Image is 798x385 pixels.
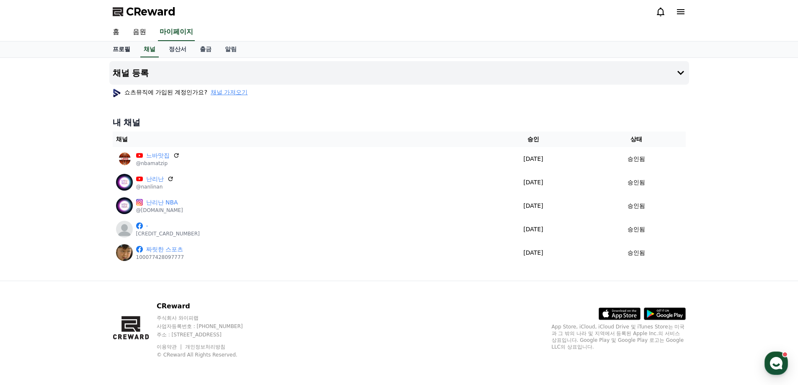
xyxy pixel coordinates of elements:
button: 채널 가져오기 [211,88,248,96]
a: 프로필 [106,41,137,57]
a: 느바맛집 [146,151,170,160]
a: 마이페이지 [158,23,195,41]
p: 주소 : [STREET_ADDRESS] [157,331,259,338]
span: 대화 [77,279,87,285]
h4: 내 채널 [113,116,686,128]
button: 채널 등록 [109,61,689,85]
a: 대화 [55,266,108,287]
p: 승인됨 [628,178,645,187]
p: [DATE] [483,178,584,187]
p: [DATE] [483,248,584,257]
p: App Store, iCloud, iCloud Drive 및 iTunes Store는 미국과 그 밖의 나라 및 지역에서 등록된 Apple Inc.의 서비스 상표입니다. Goo... [552,323,686,350]
img: profile [113,89,121,97]
p: © CReward All Rights Reserved. [157,351,259,358]
a: 난리난 NBA [146,198,183,207]
p: 승인됨 [628,225,645,234]
a: 난리난 [146,175,164,183]
p: CReward [157,301,259,311]
a: 출금 [193,41,218,57]
th: 상태 [587,132,685,147]
a: 채널 [140,41,159,57]
a: 개인정보처리방침 [185,344,225,350]
p: 사업자등록번호 : [PHONE_NUMBER] [157,323,259,330]
p: 승인됨 [628,202,645,210]
a: 정산서 [162,41,193,57]
p: @nbamatzip [136,160,180,167]
a: 알림 [218,41,243,57]
img: 느바맛집 [116,150,133,167]
a: 설정 [108,266,161,287]
p: 100077428097777 [136,254,184,261]
a: 짜릿한 스포츠 [146,245,184,254]
a: - [146,222,200,230]
p: [DATE] [483,202,584,210]
p: @nanlinan [136,183,174,190]
p: @[DOMAIN_NAME] [136,207,183,214]
span: CReward [126,5,176,18]
a: 이용약관 [157,344,183,350]
th: 승인 [480,132,587,147]
a: CReward [113,5,176,18]
p: [CREDIT_CARD_NUMBER] [136,230,200,237]
p: 주식회사 와이피랩 [157,315,259,321]
p: [DATE] [483,155,584,163]
th: 채널 [113,132,480,147]
span: 설정 [129,278,139,285]
p: 승인됨 [628,155,645,163]
span: 홈 [26,278,31,285]
a: 음원 [126,23,153,41]
img: 짜릿한 스포츠 [116,244,133,261]
p: [DATE] [483,225,584,234]
h4: 채널 등록 [113,68,149,78]
a: 홈 [106,23,126,41]
a: 홈 [3,266,55,287]
img: 난리난 [116,174,133,191]
p: 쇼츠뮤직에 가입된 계정인가요? [113,88,248,96]
p: 승인됨 [628,248,645,257]
img: 난리난 NBA [116,197,133,214]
